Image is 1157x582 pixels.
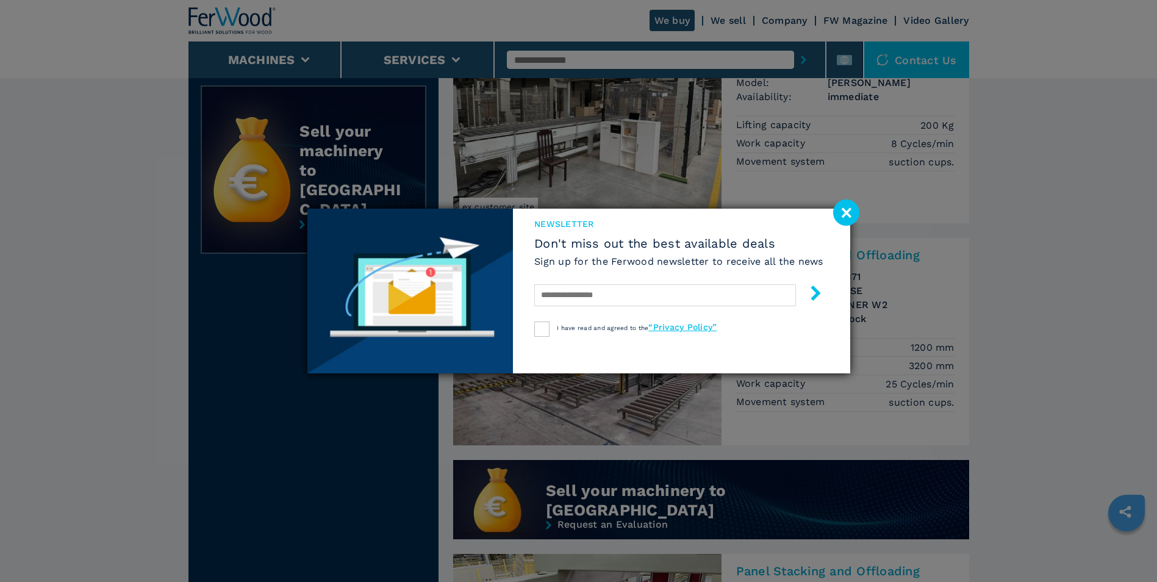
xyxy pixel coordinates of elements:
h6: Sign up for the Ferwood newsletter to receive all the news [534,254,823,268]
span: newsletter [534,218,823,230]
span: I have read and agreed to the [557,325,717,331]
button: submit-button [796,281,823,309]
img: Newsletter image [307,209,514,373]
a: “Privacy Policy” [648,322,717,332]
span: Don't miss out the best available deals [534,236,823,251]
